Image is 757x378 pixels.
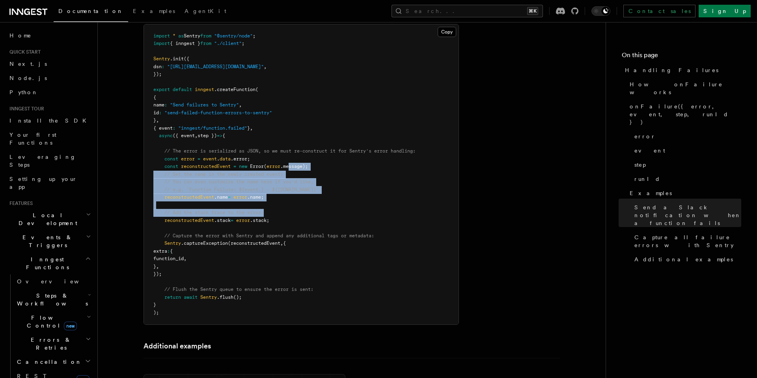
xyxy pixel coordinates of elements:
a: Sign Up [699,5,751,17]
a: Contact sales [623,5,695,17]
span: // You can even customize the name here if you'd like, [164,179,313,184]
span: .message); [280,164,308,169]
span: , [250,125,253,131]
span: .init [170,56,184,61]
span: reconstructedEvent [164,194,214,200]
span: Install the SDK [9,117,91,124]
span: , [239,102,242,108]
span: } [153,264,156,269]
span: AgentKit [185,8,226,14]
span: "@sentry/node" [214,33,253,39]
span: ({ event [173,133,195,138]
span: Send a Slack notification when a function fails [634,203,741,227]
span: : [164,102,167,108]
span: , [156,264,159,269]
span: "[URL][EMAIL_ADDRESS][DOMAIN_NAME]" [167,64,264,69]
span: Events & Triggers [6,233,86,249]
a: How onFailure works [626,77,741,99]
span: "inngest/function.failed" [178,125,247,131]
button: Steps & Workflows [14,289,93,311]
span: error [267,164,280,169]
a: Documentation [54,2,128,22]
span: Home [9,32,32,39]
a: Additional examples [631,252,741,266]
span: .error; [231,156,250,162]
span: }); [153,71,162,77]
span: Sentry [184,33,200,39]
span: const [164,164,178,169]
button: Flow Controlnew [14,311,93,333]
span: Setting up your app [9,176,77,190]
span: step }) [198,133,217,138]
span: step [634,161,646,169]
button: Toggle dark mode [591,6,610,16]
span: "./client" [214,41,242,46]
span: (); [233,294,242,300]
span: dsn [153,64,162,69]
a: Overview [14,274,93,289]
span: { [153,95,156,100]
span: async [159,133,173,138]
a: Python [6,85,93,99]
span: extra [153,248,167,254]
span: // Add the stack trace to the error: [164,210,264,215]
a: event [631,143,741,158]
span: .createFunction [214,87,255,92]
span: : [173,125,175,131]
span: reconstructedEvent [164,218,214,223]
span: Local Development [6,211,86,227]
kbd: ⌘K [527,7,538,15]
span: How onFailure works [630,80,741,96]
span: Error [250,164,264,169]
span: "send-failed-function-errors-to-sentry" [164,110,272,115]
span: id [153,110,159,115]
span: ); [153,310,159,315]
span: Examples [133,8,175,14]
span: await [184,294,198,300]
span: ({ [184,56,189,61]
span: name [153,102,164,108]
span: import [153,33,170,39]
span: .name [214,194,228,200]
span: new [239,164,247,169]
span: = [228,194,231,200]
span: error [634,132,656,140]
span: Additional examples [634,255,733,263]
span: onFailure({ error, event, step, runId }) [630,102,741,126]
span: Inngest Functions [6,255,85,271]
span: ( [255,87,258,92]
a: AgentKit [180,2,231,21]
span: as [178,33,184,39]
span: Python [9,89,38,95]
span: , [156,117,159,123]
button: Local Development [6,208,93,230]
span: error [233,194,247,200]
span: .captureException [181,240,228,246]
a: Node.js [6,71,93,85]
span: Next.js [9,61,47,67]
span: .stack; [250,218,269,223]
span: Examples [630,189,672,197]
a: step [631,158,741,172]
span: Cancellation [14,358,82,366]
span: (reconstructedEvent [228,240,280,246]
span: const [164,156,178,162]
span: . [217,156,220,162]
a: Install the SDK [6,114,93,128]
a: Setting up your app [6,172,93,194]
button: Inngest Functions [6,252,93,274]
button: Events & Triggers [6,230,93,252]
span: reconstructedEvent [181,164,231,169]
span: = [231,218,233,223]
a: error [631,129,741,143]
span: return [164,294,181,300]
span: Sentry [200,294,217,300]
a: Your first Functions [6,128,93,150]
span: , [280,240,283,246]
span: { [283,240,286,246]
span: Node.js [9,75,47,81]
span: ( [264,164,267,169]
span: ; [253,33,255,39]
span: data [220,156,231,162]
span: inngest [195,87,214,92]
